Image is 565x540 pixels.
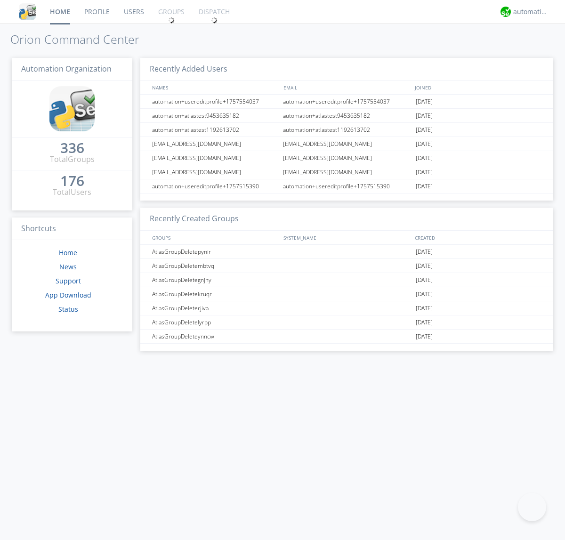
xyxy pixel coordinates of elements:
span: [DATE] [416,287,433,301]
div: Total Users [53,187,91,198]
div: [EMAIL_ADDRESS][DOMAIN_NAME] [150,137,280,151]
a: 336 [60,143,84,154]
div: AtlasGroupDeleteynncw [150,330,280,343]
div: SYSTEM_NAME [281,231,412,244]
a: automation+atlastest9453635182automation+atlastest9453635182[DATE] [140,109,553,123]
div: AtlasGroupDeletekruqr [150,287,280,301]
a: News [59,262,77,271]
div: AtlasGroupDeletembtvq [150,259,280,273]
img: cddb5a64eb264b2086981ab96f4c1ba7 [19,3,36,20]
img: spin.svg [211,17,218,24]
img: spin.svg [168,17,175,24]
div: automation+usereditprofile+1757515390 [150,179,280,193]
div: [EMAIL_ADDRESS][DOMAIN_NAME] [281,137,413,151]
span: [DATE] [416,179,433,193]
span: [DATE] [416,330,433,344]
a: automation+usereditprofile+1757554037automation+usereditprofile+1757554037[DATE] [140,95,553,109]
a: [EMAIL_ADDRESS][DOMAIN_NAME][EMAIL_ADDRESS][DOMAIN_NAME][DATE] [140,137,553,151]
a: Home [59,248,77,257]
div: automation+atlastest1192613702 [150,123,280,137]
span: Automation Organization [21,64,112,74]
span: [DATE] [416,273,433,287]
img: cddb5a64eb264b2086981ab96f4c1ba7 [49,86,95,131]
a: AtlasGroupDeletegnjhy[DATE] [140,273,553,287]
div: [EMAIL_ADDRESS][DOMAIN_NAME] [281,165,413,179]
span: [DATE] [416,109,433,123]
a: AtlasGroupDeleteynncw[DATE] [140,330,553,344]
div: automation+atlas [513,7,549,16]
div: AtlasGroupDeletegnjhy [150,273,280,287]
div: [EMAIL_ADDRESS][DOMAIN_NAME] [150,151,280,165]
span: [DATE] [416,151,433,165]
a: AtlasGroupDeletekruqr[DATE] [140,287,553,301]
span: [DATE] [416,137,433,151]
div: automation+usereditprofile+1757515390 [281,179,413,193]
span: [DATE] [416,245,433,259]
span: [DATE] [416,95,433,109]
a: Status [58,305,78,314]
a: AtlasGroupDeletembtvq[DATE] [140,259,553,273]
a: Support [56,276,81,285]
span: [DATE] [416,123,433,137]
a: AtlasGroupDeletepynir[DATE] [140,245,553,259]
span: [DATE] [416,165,433,179]
div: AtlasGroupDeletelyrpp [150,315,280,329]
a: automation+usereditprofile+1757515390automation+usereditprofile+1757515390[DATE] [140,179,553,193]
div: automation+atlastest9453635182 [150,109,280,122]
h3: Shortcuts [12,218,132,241]
a: App Download [45,290,91,299]
a: [EMAIL_ADDRESS][DOMAIN_NAME][EMAIL_ADDRESS][DOMAIN_NAME][DATE] [140,151,553,165]
span: [DATE] [416,315,433,330]
a: [EMAIL_ADDRESS][DOMAIN_NAME][EMAIL_ADDRESS][DOMAIN_NAME][DATE] [140,165,553,179]
img: d2d01cd9b4174d08988066c6d424eccd [500,7,511,17]
a: automation+atlastest1192613702automation+atlastest1192613702[DATE] [140,123,553,137]
a: 176 [60,176,84,187]
div: automation+atlastest9453635182 [281,109,413,122]
a: AtlasGroupDeletelyrpp[DATE] [140,315,553,330]
span: [DATE] [416,301,433,315]
div: [EMAIL_ADDRESS][DOMAIN_NAME] [150,165,280,179]
div: automation+usereditprofile+1757554037 [150,95,280,108]
iframe: Toggle Customer Support [518,493,546,521]
div: JOINED [412,81,544,94]
div: CREATED [412,231,544,244]
div: 176 [60,176,84,185]
div: automation+atlastest1192613702 [281,123,413,137]
div: NAMES [150,81,279,94]
a: AtlasGroupDeleterjiva[DATE] [140,301,553,315]
div: GROUPS [150,231,279,244]
div: AtlasGroupDeleterjiva [150,301,280,315]
div: AtlasGroupDeletepynir [150,245,280,258]
span: [DATE] [416,259,433,273]
h3: Recently Added Users [140,58,553,81]
h3: Recently Created Groups [140,208,553,231]
div: automation+usereditprofile+1757554037 [281,95,413,108]
div: EMAIL [281,81,412,94]
div: 336 [60,143,84,153]
div: Total Groups [50,154,95,165]
div: [EMAIL_ADDRESS][DOMAIN_NAME] [281,151,413,165]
